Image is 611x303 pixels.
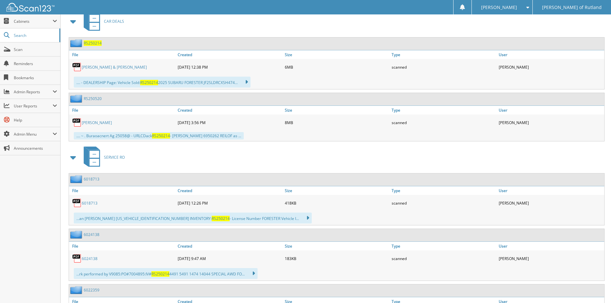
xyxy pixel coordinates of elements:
a: [PERSON_NAME] & [PERSON_NAME] [82,64,147,70]
a: CAR DEALS [80,9,124,34]
img: scan123-logo-white.svg [6,3,55,12]
a: Size [283,242,390,250]
a: File [69,50,176,59]
a: RS250214 [84,40,102,46]
a: [PERSON_NAME] [82,120,112,125]
div: [PERSON_NAME] [497,197,604,209]
a: 6024138 [82,256,98,261]
span: Announcements [14,146,57,151]
img: PDF.png [72,118,82,127]
a: User [497,50,604,59]
div: [PERSON_NAME] [497,61,604,73]
a: File [69,106,176,114]
div: ...an [PERSON_NAME] [US_VEHICLE_IDENTIFICATION_NUMBER] INVENTORY: - License Number FORESTER Vehic... [74,213,312,223]
div: ...rk performed by V9085:PO#7004895:IV# 4491 5491 1474 14044 SPECIAL AWD FO... [74,268,258,279]
img: folder2.png [70,231,84,239]
a: Type [390,242,497,250]
a: 6018713 [84,176,99,182]
span: User Reports [14,103,53,109]
span: Help [14,117,57,123]
span: Bookmarks [14,75,57,80]
span: Cabinets [14,19,53,24]
span: [PERSON_NAME] [481,5,517,9]
span: Search [14,33,56,38]
div: [PERSON_NAME] [497,252,604,265]
span: Scan [14,47,57,52]
a: Created [176,106,283,114]
div: scanned [390,252,497,265]
a: 6018713 [82,200,98,206]
div: [DATE] 3:56 PM [176,116,283,129]
span: Admin Reports [14,89,53,95]
a: Type [390,50,497,59]
span: CAR DEALS [104,19,124,24]
span: Admin Menu [14,131,53,137]
a: User [497,242,604,250]
img: PDF.png [72,198,82,208]
img: folder2.png [70,95,84,103]
div: [DATE] 9:47 AM [176,252,283,265]
a: Created [176,50,283,59]
img: PDF.png [72,254,82,263]
a: Size [283,50,390,59]
span: RS250214 [152,133,170,139]
a: SERVICE RO [80,145,125,170]
a: RS250520 [84,96,102,101]
div: scanned [390,116,497,129]
a: Size [283,106,390,114]
div: 6MB [283,61,390,73]
img: folder2.png [70,175,84,183]
div: [PERSON_NAME] [497,116,604,129]
div: [DATE] 12:38 PM [176,61,283,73]
a: User [497,186,604,195]
span: [PERSON_NAME] of Rutland [542,5,602,9]
a: Created [176,186,283,195]
div: scanned [390,197,497,209]
img: PDF.png [72,62,82,72]
span: RS250214 [140,80,158,85]
a: Created [176,242,283,250]
iframe: Chat Widget [579,272,611,303]
img: folder2.png [70,39,84,47]
div: .... ~ . Buraoacnert Ag 25058@ - URLCDack - [PERSON_NAME] 6950262 REILOF as ... [74,132,244,139]
span: SERVICE RO [104,155,125,160]
div: 8MB [283,116,390,129]
img: folder2.png [70,286,84,294]
a: User [497,106,604,114]
a: 6024138 [84,232,99,237]
span: Reminders [14,61,57,66]
span: RS250214 [212,216,230,221]
a: File [69,242,176,250]
a: File [69,186,176,195]
div: 418KB [283,197,390,209]
div: .... - DEALERSHIP Page: Vehicle Sold: 2025 SUBARU FORESTER JF2SLDRCXSH474... [74,77,250,88]
span: RS250214 [151,271,169,277]
a: Type [390,186,497,195]
div: [DATE] 12:26 PM [176,197,283,209]
div: 183KB [283,252,390,265]
a: Type [390,106,497,114]
a: Size [283,186,390,195]
div: scanned [390,61,497,73]
a: 6022359 [84,287,99,293]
